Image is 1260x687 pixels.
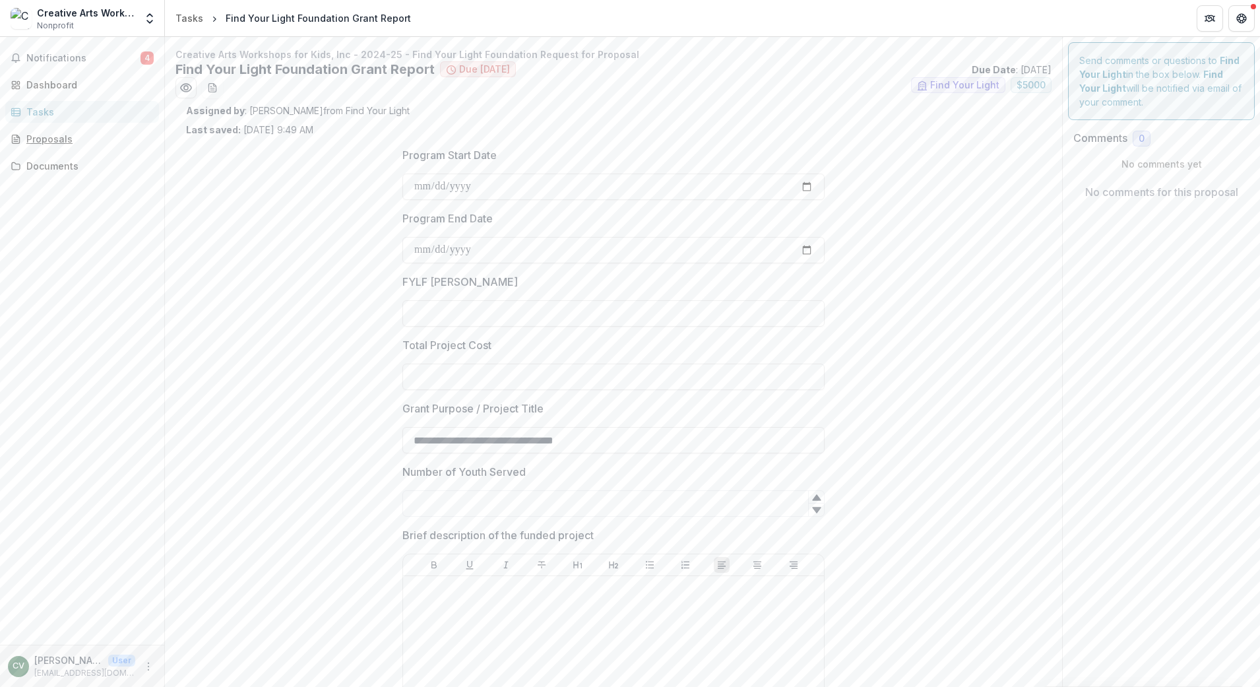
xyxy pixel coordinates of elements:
h2: Comments [1073,132,1127,145]
span: Find Your Light [930,80,999,91]
p: Number of Youth Served [402,464,526,480]
a: Proposals [5,128,159,150]
div: Documents [26,159,148,173]
button: Strike [534,557,550,573]
button: Get Help [1228,5,1255,32]
strong: Last saved: [186,124,241,135]
h2: Find Your Light Foundation Grant Report [175,61,435,77]
a: Dashboard [5,74,159,96]
p: Program Start Date [402,147,497,163]
p: Brief description of the funded project [402,527,594,543]
button: Align Right [786,557,802,573]
p: Grant Purpose / Project Title [402,401,544,416]
p: FYLF [PERSON_NAME] [402,274,518,290]
button: More [141,659,156,674]
button: Notifications4 [5,48,159,69]
button: Underline [462,557,478,573]
p: [EMAIL_ADDRESS][DOMAIN_NAME] [34,667,135,679]
p: No comments for this proposal [1085,184,1238,200]
strong: Assigned by [186,105,245,116]
button: Italicize [498,557,514,573]
p: : [DATE] [972,63,1052,77]
div: Find Your Light Foundation Grant Report [226,11,411,25]
p: User [108,655,135,667]
span: 0 [1139,133,1145,145]
span: Notifications [26,53,141,64]
button: Ordered List [677,557,693,573]
p: Creative Arts Workshops for Kids, Inc - 2024-25 - Find Your Light Foundation Request for Proposal [175,48,1052,61]
span: Due [DATE] [459,64,510,75]
button: Align Left [714,557,730,573]
p: [PERSON_NAME] [34,653,103,667]
button: Open entity switcher [141,5,159,32]
strong: Due Date [972,64,1016,75]
div: Tasks [175,11,203,25]
a: Tasks [5,101,159,123]
button: Align Center [749,557,765,573]
span: $ 5000 [1017,80,1046,91]
a: Documents [5,155,159,177]
div: Send comments or questions to in the box below. will be notified via email of your comment. [1068,42,1255,120]
p: Total Project Cost [402,337,491,353]
a: Tasks [170,9,208,28]
p: Program End Date [402,211,493,226]
div: Proposals [26,132,148,146]
img: Creative Arts Workshops for Kids, Inc. [11,8,32,29]
button: Heading 2 [606,557,621,573]
button: download-word-button [202,77,223,98]
nav: breadcrumb [170,9,416,28]
button: Bold [426,557,442,573]
span: 4 [141,51,154,65]
div: Dashboard [26,78,148,92]
div: Tasks [26,105,148,119]
button: Bullet List [642,557,658,573]
div: Clair Vogel [13,662,24,671]
p: : [PERSON_NAME] from Find Your Light [186,104,1041,117]
button: Preview d704d549-1e74-4426-8cc5-176a3db58c4f.pdf [175,77,197,98]
button: Partners [1197,5,1223,32]
p: [DATE] 9:49 AM [186,123,313,137]
div: Creative Arts Workshops for Kids, Inc. [37,6,135,20]
p: No comments yet [1073,157,1249,171]
button: Heading 1 [570,557,586,573]
span: Nonprofit [37,20,74,32]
